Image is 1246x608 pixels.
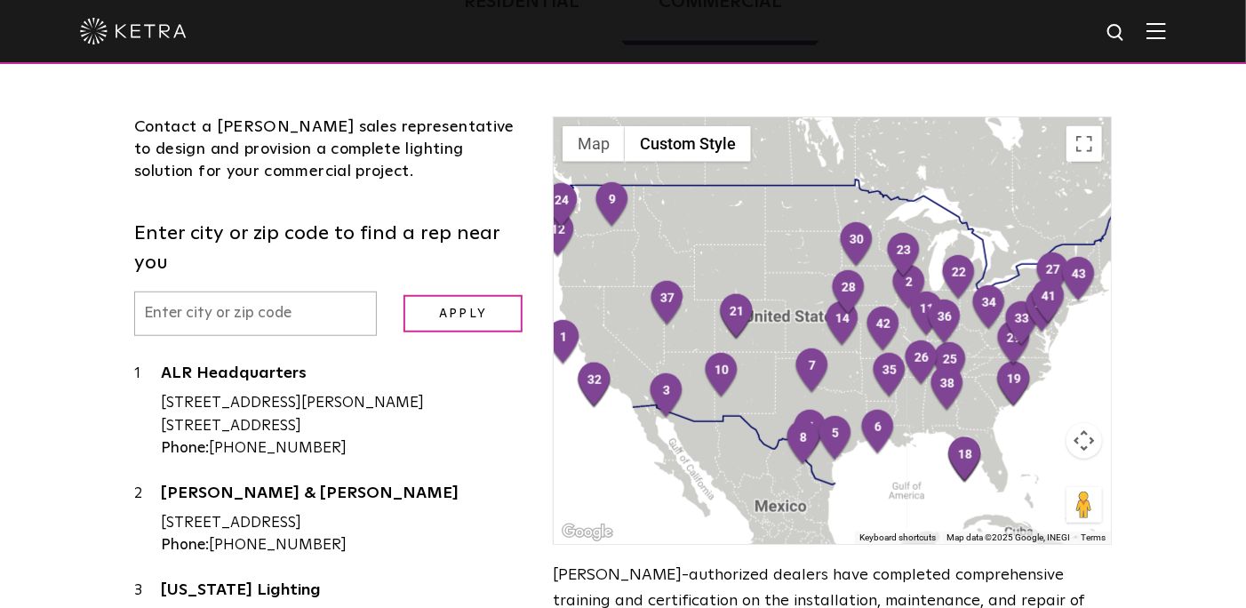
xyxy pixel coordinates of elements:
[1106,22,1128,44] img: search icon
[161,538,209,553] strong: Phone:
[785,420,822,468] div: 8
[161,441,209,456] strong: Phone:
[1066,126,1102,162] button: Toggle fullscreen view
[1003,300,1041,348] div: 33
[926,299,963,347] div: 36
[1066,487,1102,523] button: Drag Pegman onto the map to open Street View
[161,485,526,508] a: [PERSON_NAME] & [PERSON_NAME]
[946,436,984,484] div: 18
[838,221,875,269] div: 30
[703,352,740,400] div: 10
[859,532,936,544] button: Keyboard shortcuts
[161,582,526,604] a: [US_STATE] Lighting
[885,232,923,280] div: 23
[161,512,526,535] div: [STREET_ADDRESS]
[995,361,1033,409] div: 19
[970,284,1008,332] div: 34
[539,212,577,260] div: 12
[161,392,526,437] div: [STREET_ADDRESS][PERSON_NAME] [STREET_ADDRESS]
[648,372,685,420] div: 3
[1060,256,1098,304] div: 43
[817,415,854,463] div: 5
[134,220,526,278] label: Enter city or zip code to find a rep near you
[1030,278,1067,326] div: 41
[543,182,580,230] div: 24
[558,521,617,544] img: Google
[824,300,861,348] div: 14
[649,280,686,328] div: 37
[1146,22,1166,39] img: Hamburger%20Nav.svg
[134,292,377,337] input: Enter city or zip code
[134,363,161,460] div: 1
[1024,287,1061,335] div: 40
[563,126,625,162] button: Show street map
[859,409,897,457] div: 6
[625,126,751,162] button: Custom Style
[940,254,978,302] div: 22
[161,534,526,557] div: [PHONE_NUMBER]
[403,295,523,333] input: Apply
[718,293,755,341] div: 21
[865,306,902,354] div: 42
[903,340,940,388] div: 26
[792,409,829,457] div: 4
[794,348,831,396] div: 7
[594,181,631,229] div: 9
[1034,252,1072,300] div: 27
[1066,423,1102,459] button: Map camera controls
[946,532,1070,542] span: Map data ©2025 Google, INEGI
[576,362,613,410] div: 32
[830,269,867,317] div: 28
[134,116,526,184] div: Contact a [PERSON_NAME] sales representative to design and provision a complete lighting solution...
[908,291,946,339] div: 11
[161,365,526,388] a: ALR Headquarters
[80,18,187,44] img: ketra-logo-2019-white
[545,319,582,367] div: 1
[558,521,617,544] a: Open this area in Google Maps (opens a new window)
[1081,532,1106,542] a: Terms (opens in new tab)
[995,320,1033,368] div: 29
[871,352,908,400] div: 35
[891,264,928,312] div: 2
[134,483,161,557] div: 2
[929,365,966,413] div: 38
[161,437,526,460] div: [PHONE_NUMBER]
